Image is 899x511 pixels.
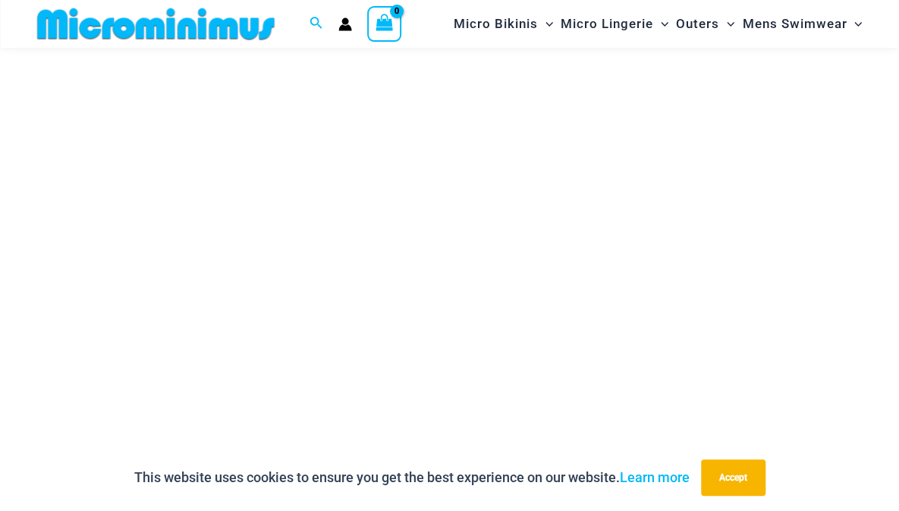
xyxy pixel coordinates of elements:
img: MM SHOP LOGO FLAT [31,7,281,41]
span: Menu Toggle [719,5,734,43]
a: Mens SwimwearMenu ToggleMenu Toggle [738,5,866,43]
span: Mens Swimwear [742,5,847,43]
nav: Site Navigation [448,2,869,46]
a: OutersMenu ToggleMenu Toggle [672,5,738,43]
button: Accept [701,459,765,496]
span: Outers [676,5,719,43]
span: Menu Toggle [653,5,668,43]
a: View Shopping Cart, empty [367,6,402,41]
a: Micro LingerieMenu ToggleMenu Toggle [557,5,672,43]
a: Learn more [620,469,690,485]
a: Search icon link [310,14,323,33]
span: Micro Bikinis [454,5,538,43]
p: This website uses cookies to ensure you get the best experience on our website. [134,466,690,489]
span: Micro Lingerie [561,5,653,43]
a: Micro BikinisMenu ToggleMenu Toggle [450,5,557,43]
span: Menu Toggle [847,5,862,43]
span: Menu Toggle [538,5,553,43]
a: Account icon link [338,17,352,31]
